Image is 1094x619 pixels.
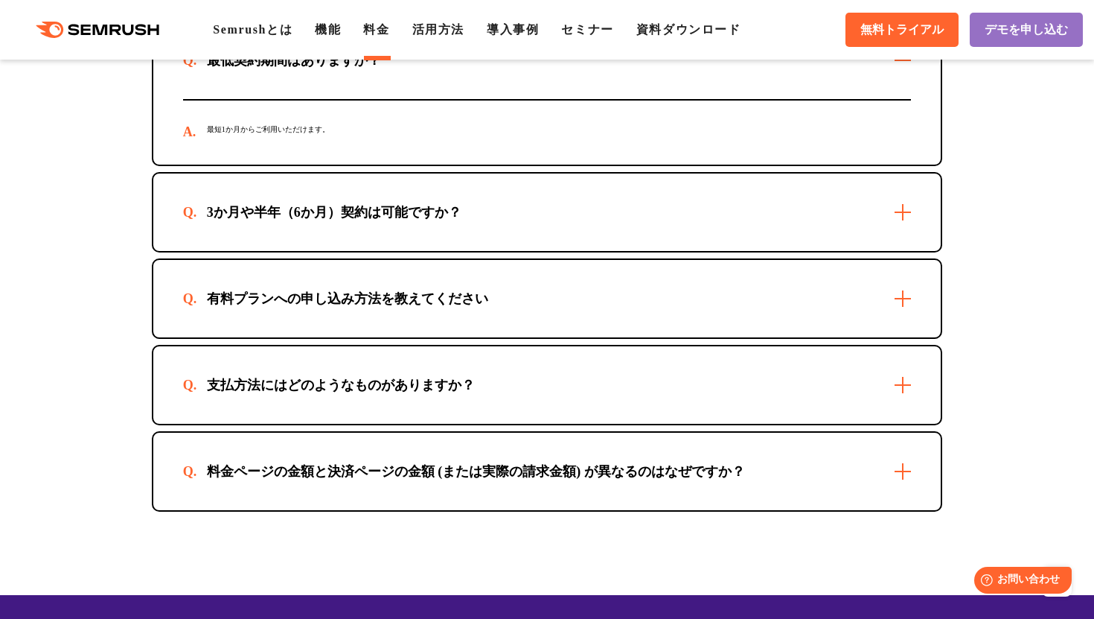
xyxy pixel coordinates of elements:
[412,23,464,36] a: 活用方法
[962,561,1078,603] iframe: Help widget launcher
[860,22,944,38] span: 無料トライアル
[183,203,485,221] div: 3か月や半年（6か月）契約は可能ですか？
[636,23,741,36] a: 資料ダウンロード
[213,23,292,36] a: Semrushとは
[845,13,959,47] a: 無料トライアル
[970,13,1083,47] a: デモを申し込む
[315,23,341,36] a: 機能
[363,23,389,36] a: 料金
[561,23,613,36] a: セミナー
[183,51,405,69] div: 最低契約期間はありますか？
[183,101,912,165] div: 最短1か月からご利用いただけます。
[183,463,769,480] div: 料金ページの金額と決済ページの金額 (または実際の請求金額) が異なるのはなぜですか？
[183,376,499,394] div: 支払方法にはどのようなものがありますか？
[487,23,539,36] a: 導入事例
[183,290,512,308] div: 有料プランへの申し込み方法を教えてください
[985,22,1068,38] span: デモを申し込む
